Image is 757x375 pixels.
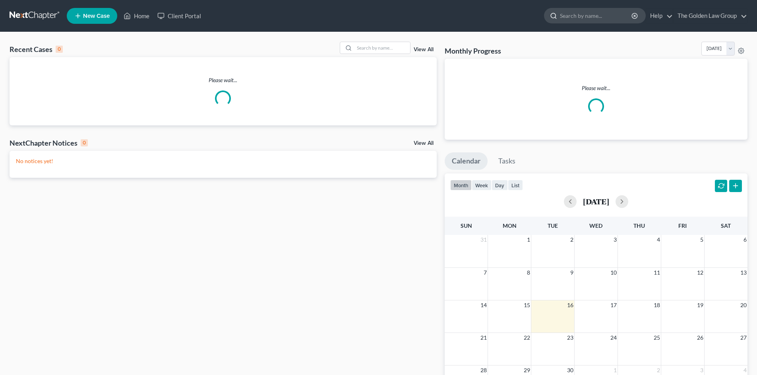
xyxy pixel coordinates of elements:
[483,268,488,277] span: 7
[10,44,63,54] div: Recent Cases
[613,365,618,375] span: 1
[678,222,687,229] span: Fri
[560,8,633,23] input: Search by name...
[740,300,747,310] span: 20
[480,333,488,342] span: 21
[480,300,488,310] span: 14
[653,300,661,310] span: 18
[492,180,508,190] button: day
[548,222,558,229] span: Tue
[656,235,661,244] span: 4
[526,268,531,277] span: 8
[450,180,472,190] button: month
[414,140,434,146] a: View All
[699,365,704,375] span: 3
[583,197,609,206] h2: [DATE]
[653,268,661,277] span: 11
[83,13,110,19] span: New Case
[414,47,434,52] a: View All
[451,84,741,92] p: Please wait...
[721,222,731,229] span: Sat
[646,9,673,23] a: Help
[480,365,488,375] span: 28
[354,42,410,54] input: Search by name...
[674,9,747,23] a: The Golden Law Group
[461,222,472,229] span: Sun
[503,222,517,229] span: Mon
[508,180,523,190] button: list
[633,222,645,229] span: Thu
[610,333,618,342] span: 24
[445,46,501,56] h3: Monthly Progress
[740,333,747,342] span: 27
[699,235,704,244] span: 5
[569,235,574,244] span: 2
[566,300,574,310] span: 16
[445,152,488,170] a: Calendar
[523,333,531,342] span: 22
[653,333,661,342] span: 25
[610,300,618,310] span: 17
[696,300,704,310] span: 19
[153,9,205,23] a: Client Portal
[526,235,531,244] span: 1
[10,138,88,148] div: NextChapter Notices
[740,268,747,277] span: 13
[566,333,574,342] span: 23
[566,365,574,375] span: 30
[56,46,63,53] div: 0
[610,268,618,277] span: 10
[81,139,88,146] div: 0
[491,152,523,170] a: Tasks
[523,365,531,375] span: 29
[472,180,492,190] button: week
[120,9,153,23] a: Home
[656,365,661,375] span: 2
[743,235,747,244] span: 6
[10,76,437,84] p: Please wait...
[16,157,430,165] p: No notices yet!
[589,222,602,229] span: Wed
[523,300,531,310] span: 15
[613,235,618,244] span: 3
[480,235,488,244] span: 31
[696,333,704,342] span: 26
[743,365,747,375] span: 4
[696,268,704,277] span: 12
[569,268,574,277] span: 9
